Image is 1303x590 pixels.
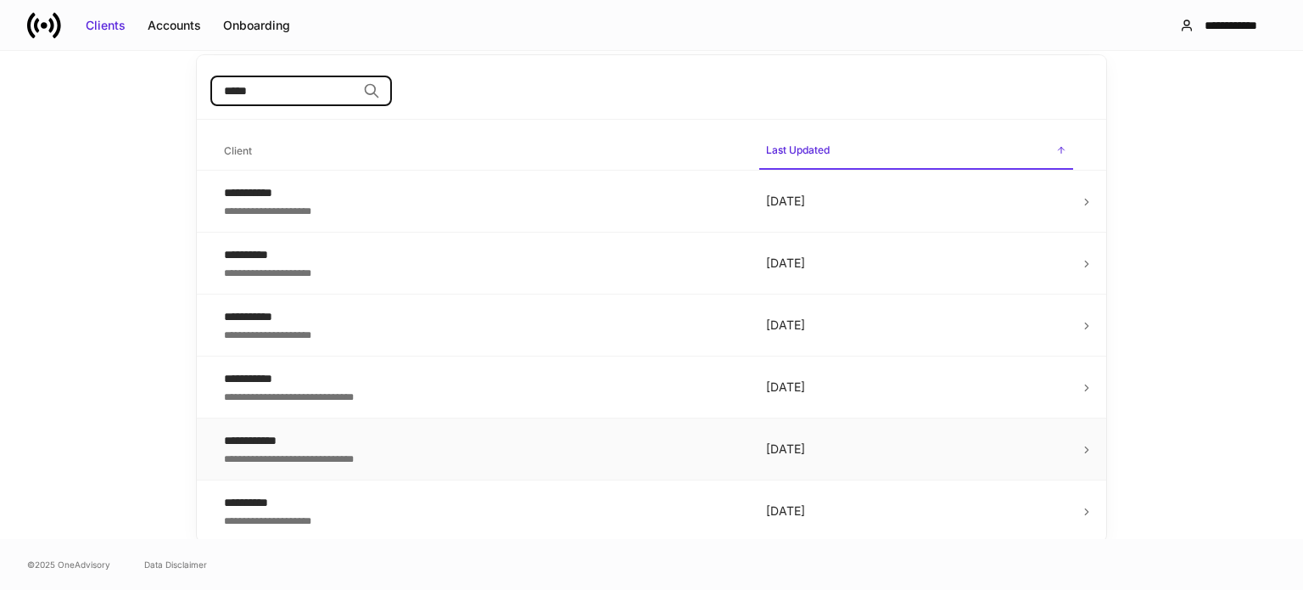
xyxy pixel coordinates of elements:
div: Onboarding [223,17,290,34]
button: Accounts [137,12,212,39]
h6: Last Updated [766,142,830,158]
p: [DATE] [766,255,1066,272]
p: [DATE] [766,503,1066,520]
span: Last Updated [759,133,1073,170]
p: [DATE] [766,193,1066,210]
p: [DATE] [766,441,1066,458]
div: Accounts [148,17,201,34]
h6: Client [224,143,252,159]
p: [DATE] [766,317,1066,334]
p: [DATE] [766,379,1066,396]
button: Clients [75,12,137,39]
a: Data Disclaimer [144,558,207,571]
button: Onboarding [212,12,301,39]
span: Client [217,134,746,169]
div: Clients [86,17,126,34]
span: © 2025 OneAdvisory [27,558,110,571]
